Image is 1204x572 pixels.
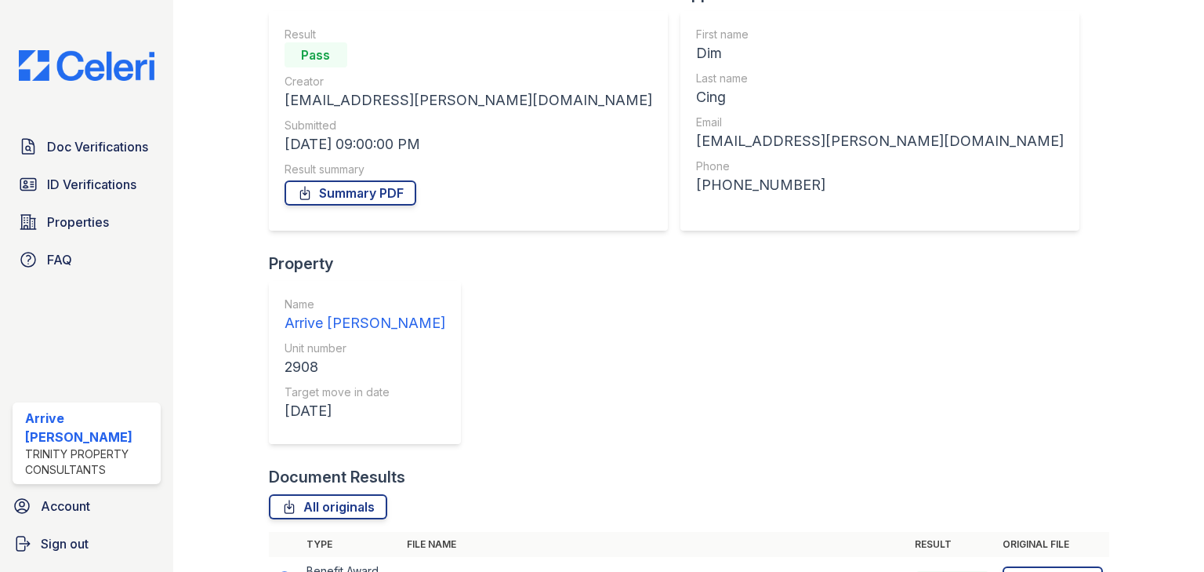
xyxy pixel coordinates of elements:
[285,27,652,42] div: Result
[285,89,652,111] div: [EMAIL_ADDRESS][PERSON_NAME][DOMAIN_NAME]
[696,86,1064,108] div: Cing
[13,206,161,238] a: Properties
[996,532,1109,557] th: Original file
[6,490,167,522] a: Account
[47,137,148,156] span: Doc Verifications
[696,115,1064,130] div: Email
[696,174,1064,196] div: [PHONE_NUMBER]
[285,384,445,400] div: Target move in date
[285,312,445,334] div: Arrive [PERSON_NAME]
[47,250,72,269] span: FAQ
[285,356,445,378] div: 2908
[285,162,652,177] div: Result summary
[285,297,445,312] div: Name
[908,532,996,557] th: Result
[25,409,154,446] div: Arrive [PERSON_NAME]
[696,42,1064,64] div: Dim
[696,27,1064,42] div: First name
[269,466,405,488] div: Document Results
[269,253,473,275] div: Property
[41,534,89,553] span: Sign out
[696,158,1064,174] div: Phone
[285,133,652,155] div: [DATE] 09:00:00 PM
[13,244,161,275] a: FAQ
[285,400,445,422] div: [DATE]
[285,180,416,206] a: Summary PDF
[269,494,387,519] a: All originals
[6,50,167,81] img: CE_Logo_Blue-a8612792a0a2168367f1c8372b55b34899dd931a85d93a1a3d3e32e68fde9ad4.png
[696,71,1064,86] div: Last name
[41,497,90,516] span: Account
[47,175,136,194] span: ID Verifications
[285,74,652,89] div: Creator
[285,297,445,334] a: Name Arrive [PERSON_NAME]
[285,118,652,133] div: Submitted
[47,213,109,231] span: Properties
[13,169,161,200] a: ID Verifications
[696,130,1064,152] div: [EMAIL_ADDRESS][PERSON_NAME][DOMAIN_NAME]
[401,532,908,557] th: File name
[6,528,167,559] a: Sign out
[285,341,445,356] div: Unit number
[13,131,161,162] a: Doc Verifications
[285,42,347,67] div: Pass
[25,446,154,478] div: Trinity Property Consultants
[300,532,401,557] th: Type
